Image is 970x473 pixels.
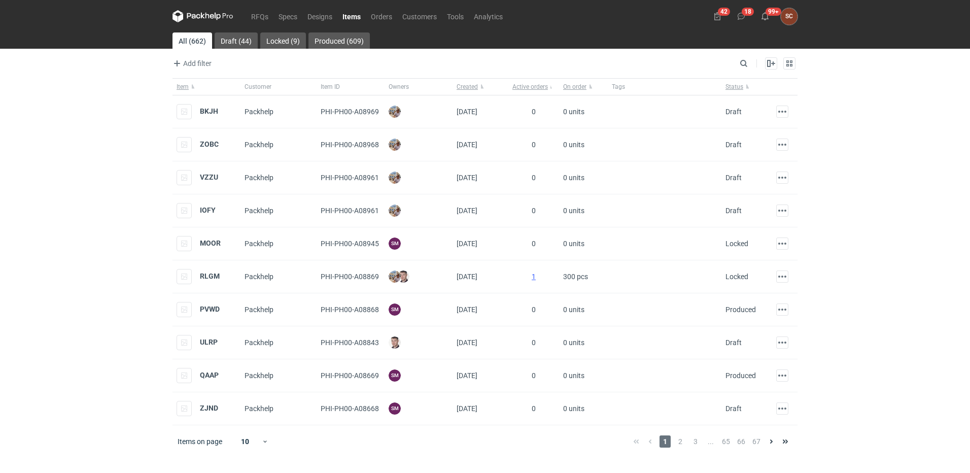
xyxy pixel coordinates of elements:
a: RFQs [246,10,273,22]
span: Packhelp [245,141,273,149]
a: ZOBC [200,140,219,148]
div: Sylwia Cichórz [781,8,798,25]
a: Orders [366,10,397,22]
a: Locked (9) [260,32,306,49]
div: Draft [725,337,742,348]
span: 0 [532,371,536,380]
button: Add filter [170,57,212,70]
button: Actions [776,139,788,151]
span: 0 [532,207,536,215]
a: MOOR [200,239,221,247]
a: ZJND [200,404,218,412]
span: 0 units [563,235,584,252]
div: [DATE] [453,392,508,425]
button: 18 [733,8,749,24]
span: PHI-PH00-A08843 [321,339,379,347]
div: Draft [725,403,742,414]
span: PHI-PH00-A08945 [321,240,379,248]
a: VZZU [200,173,218,181]
img: Maciej Sikora [389,336,401,349]
img: Michał Palasek [389,205,401,217]
button: 42 [709,8,725,24]
input: Search [738,57,770,70]
button: Item [172,79,240,95]
span: Owners [389,83,409,91]
a: 1 [532,273,536,281]
span: PHI-PH00-A08868 [321,306,379,314]
button: 99+ [757,8,773,24]
span: Status [725,83,743,91]
button: Actions [776,106,788,118]
span: 2 [675,435,686,448]
span: Created [457,83,478,91]
span: 0 units [563,104,584,120]
span: 66 [736,435,747,448]
img: Michał Palasek [389,172,401,184]
span: 0 units [563,137,584,153]
div: [DATE] [453,227,508,260]
figcaption: SM [389,303,401,316]
span: 1 [660,435,671,448]
a: Draft (44) [215,32,258,49]
button: Actions [776,303,788,316]
span: Packhelp [245,371,273,380]
figcaption: SC [781,8,798,25]
div: 10 [229,434,262,449]
span: 65 [720,435,732,448]
strong: RLGM [200,272,220,280]
span: Customer [245,83,271,91]
div: 0 units [559,227,608,260]
span: PHI-PH00-A08669 [321,371,379,380]
button: Active orders [508,79,559,95]
span: Items on page [178,436,222,447]
a: IOFY [200,206,216,214]
div: [DATE] [453,293,508,326]
span: 67 [751,435,762,448]
div: Draft [725,140,742,150]
a: All (662) [172,32,212,49]
span: Packhelp [245,404,273,413]
button: Actions [776,238,788,250]
span: 0 [532,108,536,116]
span: 0 units [563,170,584,186]
button: Actions [776,336,788,349]
span: Packhelp [245,207,273,215]
a: ULRP [200,338,218,346]
div: Locked [725,239,748,249]
a: Analytics [469,10,508,22]
span: PHI-PH00-A08869 [321,273,379,281]
img: Maciej Sikora [397,271,409,283]
span: 0 units [563,334,584,351]
span: 0 [532,404,536,413]
div: 0 units [559,161,608,194]
div: 0 units [559,95,608,128]
span: PHI-PH00-A08968 [321,141,379,149]
span: PHI-PH00-A08961 [321,174,379,182]
div: [DATE] [453,326,508,359]
button: On order [559,79,608,95]
div: Produced [725,370,756,381]
div: [DATE] [453,128,508,161]
span: PHI-PH00-A08961 [321,207,379,215]
span: Packhelp [245,108,273,116]
button: Created [453,79,508,95]
span: ... [705,435,716,448]
div: Draft [725,173,742,183]
span: 0 [532,240,536,248]
div: 0 units [559,326,608,359]
div: Locked [725,272,748,282]
div: [DATE] [453,95,508,128]
div: Produced [725,305,756,315]
span: PHI-PH00-A08668 [321,404,379,413]
a: PVWD [200,305,220,313]
svg: Packhelp Pro [172,10,233,22]
span: PHI-PH00-A08969 [321,108,379,116]
span: 0 [532,339,536,347]
span: Packhelp [245,240,273,248]
span: 0 [532,174,536,182]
